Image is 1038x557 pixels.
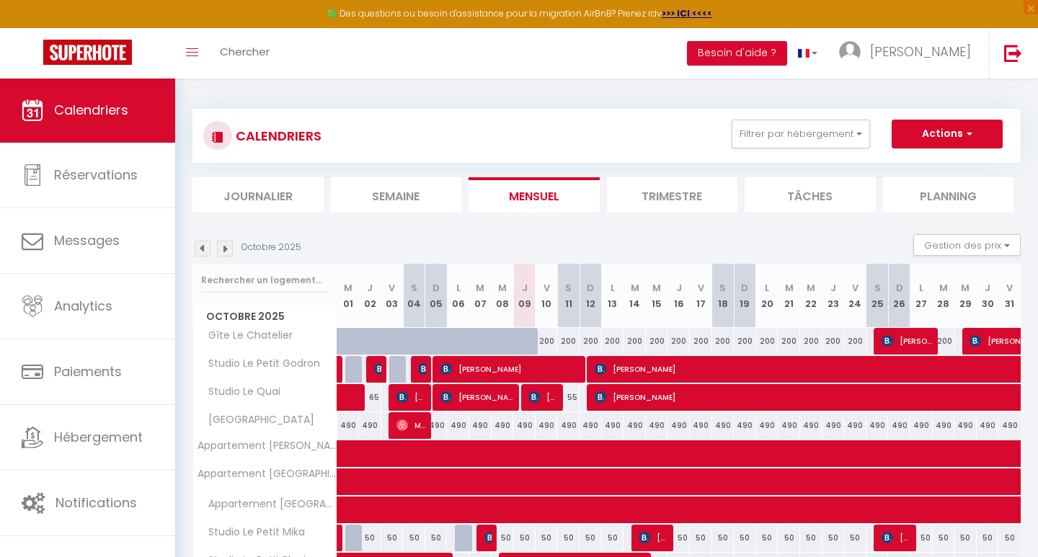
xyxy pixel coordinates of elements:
div: 490 [888,412,910,439]
div: 50 [933,525,955,551]
div: 200 [778,328,800,355]
button: Filtrer par hébergement [732,120,870,148]
span: [PERSON_NAME] [870,43,971,61]
div: 490 [690,412,712,439]
th: 27 [910,264,933,328]
abbr: D [896,281,903,295]
abbr: L [919,281,923,295]
abbr: L [611,281,615,295]
th: 04 [403,264,425,328]
a: Chercher [209,28,280,79]
span: Réservations [54,166,138,184]
span: [PERSON_NAME] [418,355,425,383]
div: 200 [646,328,668,355]
div: 50 [557,525,580,551]
th: 13 [602,264,624,328]
div: 490 [447,412,469,439]
div: 490 [469,412,492,439]
div: 50 [844,525,866,551]
th: 14 [624,264,646,328]
th: 23 [822,264,845,328]
div: 200 [844,328,866,355]
abbr: D [432,281,440,295]
div: 490 [602,412,624,439]
p: Octobre 2025 [241,241,301,254]
div: 200 [580,328,602,355]
abbr: L [765,281,769,295]
div: 490 [844,412,866,439]
abbr: L [456,281,461,295]
abbr: M [476,281,484,295]
th: 22 [800,264,822,328]
div: 490 [866,412,889,439]
div: 490 [977,412,999,439]
abbr: V [389,281,395,295]
abbr: V [1006,281,1013,295]
div: 490 [756,412,778,439]
th: 18 [712,264,735,328]
abbr: V [544,281,550,295]
div: 490 [778,412,800,439]
abbr: J [676,281,682,295]
abbr: J [522,281,528,295]
abbr: M [652,281,661,295]
div: 50 [359,525,381,551]
div: 490 [513,412,536,439]
button: Actions [892,120,1003,148]
span: Gîte Le Chatelier [195,328,296,344]
div: 50 [403,525,425,551]
button: Besoin d'aide ? [687,41,787,66]
th: 15 [646,264,668,328]
abbr: V [698,281,704,295]
div: 490 [954,412,977,439]
img: logout [1004,44,1022,62]
span: [PERSON_NAME] [639,524,668,551]
div: 200 [602,328,624,355]
div: 50 [580,525,602,551]
th: 16 [667,264,690,328]
span: Octobre 2025 [193,306,337,327]
strong: >>> ICI <<<< [662,7,712,19]
li: Semaine [331,177,462,213]
abbr: M [785,281,794,295]
abbr: J [830,281,836,295]
th: 01 [337,264,360,328]
th: 06 [447,264,469,328]
span: [PERSON_NAME] [528,383,558,411]
th: 19 [734,264,756,328]
div: 200 [712,328,735,355]
button: Gestion des prix [913,234,1021,256]
div: 490 [425,412,448,439]
div: 200 [800,328,822,355]
div: 200 [756,328,778,355]
div: 490 [667,412,690,439]
span: [PERSON_NAME] [440,383,515,411]
img: Super Booking [43,40,132,65]
th: 29 [954,264,977,328]
th: 31 [998,264,1021,328]
div: 50 [667,525,690,551]
div: 490 [646,412,668,439]
span: Paiements [54,362,122,380]
abbr: M [939,281,948,295]
div: 490 [492,412,514,439]
div: 490 [557,412,580,439]
span: Margaux Casters [396,411,426,439]
abbr: J [985,281,990,295]
div: 490 [933,412,955,439]
img: ... [839,41,861,63]
abbr: M [807,281,815,295]
th: 20 [756,264,778,328]
div: 50 [998,525,1021,551]
li: Trimestre [607,177,738,213]
input: Rechercher un logement... [201,267,329,293]
div: 200 [933,328,955,355]
abbr: S [874,281,881,295]
div: 50 [734,525,756,551]
th: 24 [844,264,866,328]
div: 50 [690,525,712,551]
div: 490 [712,412,735,439]
div: 200 [734,328,756,355]
div: 50 [381,525,404,551]
th: 03 [381,264,404,328]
